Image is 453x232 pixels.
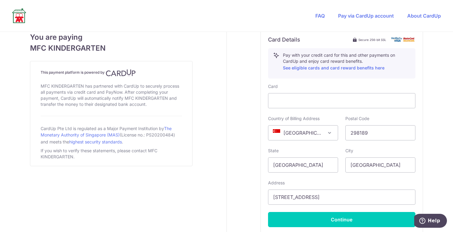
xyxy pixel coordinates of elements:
a: Pay via CardUp account [338,13,394,19]
div: If you wish to verify these statements, please contact MFC KINDERGARTEN. [41,146,182,161]
h4: This payment platform is powered by [41,69,182,76]
label: Postal Code [345,116,369,122]
input: Example 123456 [345,125,415,140]
iframe: Secure card payment input frame [273,97,410,104]
iframe: Opens a widget where you can find more information [414,214,447,229]
span: MFC KINDERGARTEN [30,43,193,54]
a: highest security standards [69,139,122,144]
span: Singapore [268,126,338,140]
a: About CardUp [407,13,441,19]
span: Secure 256-bit SSL [358,37,386,42]
label: Address [268,180,285,186]
div: CardUp Pte Ltd is regulated as a Major Payment Institution by (License no.: PS20200484) and meets... [41,123,182,146]
a: FAQ [315,13,325,19]
span: You are paying [30,32,193,43]
label: Country of Billing Address [268,116,320,122]
p: Pay with your credit card for this and other payments on CardUp and enjoy card reward benefits. [283,52,410,72]
button: Continue [268,212,415,227]
div: MFC KINDERGARTEN has partnered with CardUp to securely process all payments via credit card and P... [41,82,182,109]
img: CardUp [106,69,136,76]
img: card secure [391,37,415,42]
a: See eligible cards and card reward benefits here [283,65,384,70]
label: City [345,148,353,154]
label: Card [268,83,278,89]
h6: Card Details [268,36,300,43]
span: Singapore [268,125,338,140]
label: State [268,148,279,154]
